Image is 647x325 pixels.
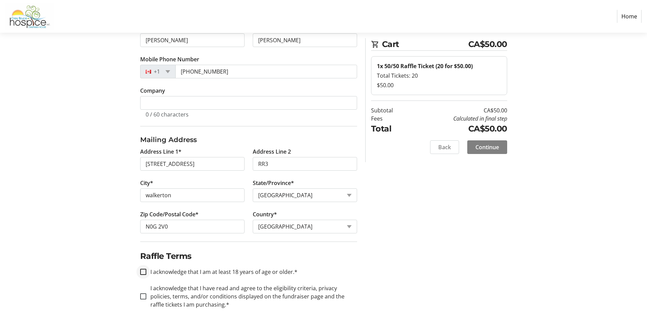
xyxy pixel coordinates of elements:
td: Subtotal [371,106,410,114]
h3: Mailing Address [140,135,357,145]
input: City [140,188,245,202]
td: Calculated in final step [410,114,507,123]
label: City* [140,179,153,187]
td: Total [371,123,410,135]
label: Zip Code/Postal Code* [140,210,198,218]
span: Back [438,143,451,151]
input: Address [140,157,245,171]
h2: Raffle Terms [140,250,357,262]
label: I acknowledge that I have read and agree to the eligibility criteria, privacy policies, terms, an... [146,284,357,309]
span: Continue [475,143,499,151]
label: Address Line 1* [140,148,181,156]
a: Home [617,10,642,23]
input: (506) 234-5678 [175,65,357,78]
div: Total Tickets: 20 [377,72,501,80]
label: I acknowledge that I am at least 18 years of age or older.* [146,268,297,276]
span: CA$50.00 [468,38,507,50]
div: $50.00 [377,81,501,89]
button: Continue [467,140,507,154]
tr-character-limit: 0 / 60 characters [146,111,189,118]
td: CA$50.00 [410,106,507,114]
label: Address Line 2 [253,148,291,156]
td: Fees [371,114,410,123]
td: CA$50.00 [410,123,507,135]
label: Mobile Phone Number [140,55,199,63]
span: Cart [382,38,468,50]
input: Zip or Postal Code [140,220,245,233]
label: State/Province* [253,179,294,187]
strong: 1x 50/50 Raffle Ticket (20 for $50.00) [377,62,473,70]
label: Country* [253,210,277,218]
img: Grey Bruce Hospice's Logo [5,3,54,30]
label: Company [140,87,165,95]
button: Back [430,140,459,154]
